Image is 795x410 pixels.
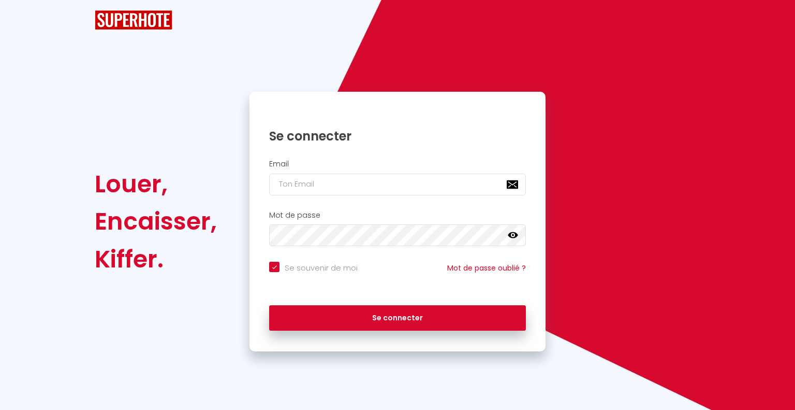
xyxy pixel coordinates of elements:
div: Encaisser, [95,203,217,240]
h2: Mot de passe [269,211,526,220]
div: Kiffer. [95,241,217,278]
h1: Se connecter [269,128,526,144]
div: Louer, [95,165,217,203]
img: SuperHote logo [95,10,172,30]
button: Se connecter [269,305,526,331]
h2: Email [269,160,526,168]
input: Ton Email [269,174,526,195]
a: Mot de passe oublié ? [447,263,526,273]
